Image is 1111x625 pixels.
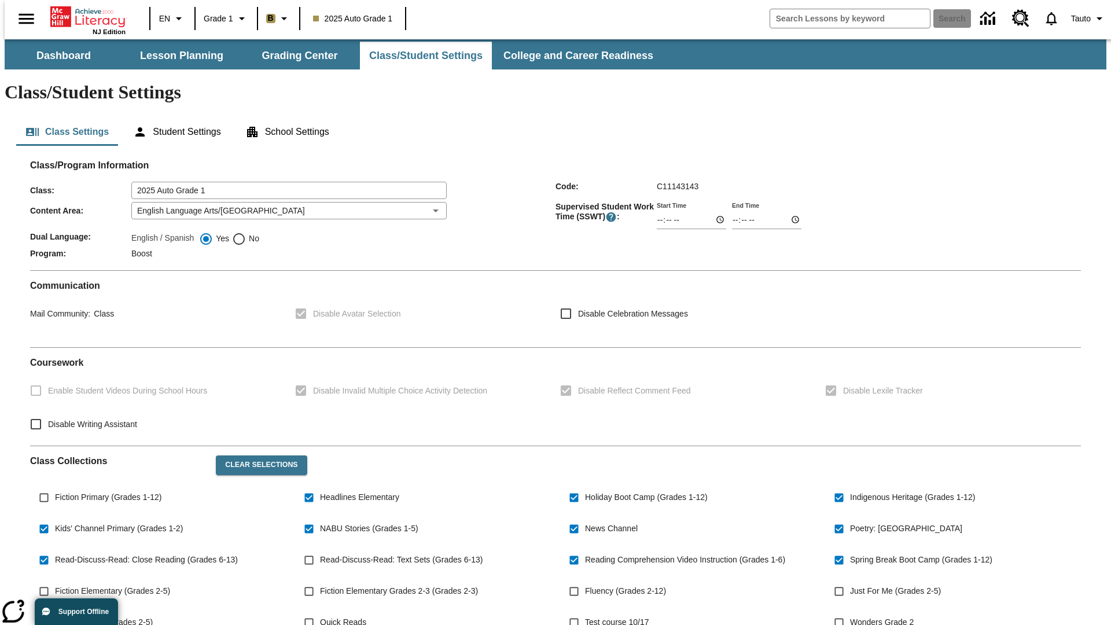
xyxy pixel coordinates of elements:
button: Support Offline [35,598,118,625]
span: C11143143 [657,182,698,191]
button: Dashboard [6,42,122,69]
span: Dual Language : [30,232,131,241]
label: English / Spanish [131,232,194,246]
span: Headlines Elementary [320,491,399,503]
div: Class/Student Settings [16,118,1095,146]
span: Spring Break Boot Camp (Grades 1-12) [850,554,992,566]
span: B [268,11,274,25]
button: School Settings [236,118,339,146]
button: Boost Class color is light brown. Change class color [262,8,296,29]
span: NABU Stories (Grades 1-5) [320,523,418,535]
button: Open side menu [9,2,43,36]
span: EN [159,13,170,25]
span: Fiction Primary (Grades 1-12) [55,491,161,503]
span: Tauto [1071,13,1091,25]
a: Resource Center, Will open in new tab [1005,3,1036,34]
span: Yes [213,233,229,245]
span: Mail Community : [30,309,90,318]
span: Supervised Student Work Time (SSWT) : [555,202,657,223]
button: Class Settings [16,118,118,146]
span: Read-Discuss-Read: Close Reading (Grades 6-13) [55,554,238,566]
button: Grading Center [242,42,358,69]
span: Support Offline [58,608,109,616]
h1: Class/Student Settings [5,82,1106,103]
button: Class/Student Settings [360,42,492,69]
span: Indigenous Heritage (Grades 1-12) [850,491,975,503]
span: Read-Discuss-Read: Text Sets (Grades 6-13) [320,554,483,566]
span: Code : [555,182,657,191]
span: NJ Edition [93,28,126,35]
h2: Class Collections [30,455,207,466]
a: Notifications [1036,3,1066,34]
span: Content Area : [30,206,131,215]
input: search field [770,9,930,28]
div: Coursework [30,357,1081,436]
span: Class [90,309,114,318]
button: Supervised Student Work Time is the timeframe when students can take LevelSet and when lessons ar... [605,211,617,223]
button: Language: EN, Select a language [154,8,191,29]
span: Class : [30,186,131,195]
div: SubNavbar [5,42,664,69]
span: News Channel [585,523,638,535]
span: Just For Me (Grades 2-5) [850,585,941,597]
div: English Language Arts/[GEOGRAPHIC_DATA] [131,202,447,219]
label: End Time [732,201,759,209]
button: Profile/Settings [1066,8,1111,29]
span: Grade 1 [204,13,233,25]
span: Program : [30,249,131,258]
div: Communication [30,280,1081,338]
input: Class [131,182,447,199]
button: Lesson Planning [124,42,240,69]
h2: Class/Program Information [30,160,1081,171]
span: Boost [131,249,152,258]
span: 2025 Auto Grade 1 [313,13,393,25]
span: Fiction Elementary (Grades 2-5) [55,585,170,597]
button: College and Career Readiness [494,42,663,69]
span: Disable Writing Assistant [48,418,137,431]
span: Poetry: [GEOGRAPHIC_DATA] [850,523,962,535]
span: Disable Avatar Selection [313,308,401,320]
a: Home [50,5,126,28]
span: Enable Student Videos During School Hours [48,385,207,397]
button: Clear Selections [216,455,307,475]
h2: Communication [30,280,1081,291]
div: Home [50,4,126,35]
button: Student Settings [124,118,230,146]
a: Data Center [973,3,1005,35]
div: SubNavbar [5,39,1106,69]
span: No [246,233,259,245]
h2: Course work [30,357,1081,368]
button: Grade: Grade 1, Select a grade [199,8,253,29]
span: Fluency (Grades 2-12) [585,585,666,597]
span: Reading Comprehension Video Instruction (Grades 1-6) [585,554,785,566]
span: Fiction Elementary Grades 2-3 (Grades 2-3) [320,585,478,597]
div: Class/Program Information [30,171,1081,261]
label: Start Time [657,201,686,209]
span: Disable Reflect Comment Feed [578,385,691,397]
span: Disable Invalid Multiple Choice Activity Detection [313,385,487,397]
span: Disable Celebration Messages [578,308,688,320]
span: Holiday Boot Camp (Grades 1-12) [585,491,708,503]
span: Disable Lexile Tracker [843,385,923,397]
span: Kids' Channel Primary (Grades 1-2) [55,523,183,535]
